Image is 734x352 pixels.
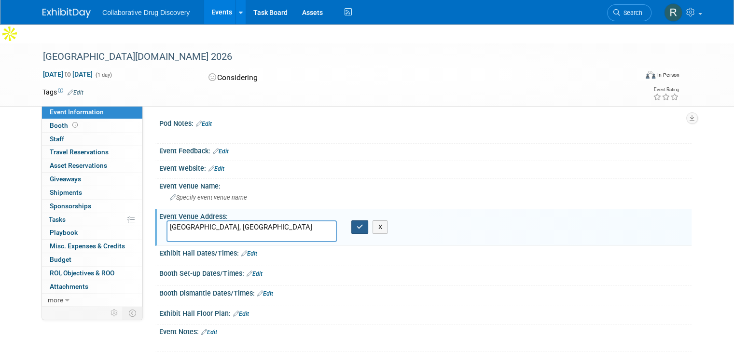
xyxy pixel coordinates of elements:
[70,122,80,129] span: Booth not reserved yet
[657,71,679,79] div: In-Person
[42,253,142,266] a: Budget
[208,165,224,172] a: Edit
[159,286,692,298] div: Booth Dismantle Dates/Times:
[106,307,123,319] td: Personalize Event Tab Strip
[257,290,273,297] a: Edit
[42,119,142,132] a: Booth
[50,229,78,236] span: Playbook
[50,148,109,156] span: Travel Reservations
[159,161,692,174] div: Event Website:
[170,194,247,201] span: Specify event venue name
[607,4,651,21] a: Search
[63,70,72,78] span: to
[102,9,190,16] span: Collaborative Drug Discovery
[50,256,71,263] span: Budget
[213,148,229,155] a: Edit
[50,162,107,169] span: Asset Reservations
[68,89,83,96] a: Edit
[42,280,142,293] a: Attachments
[646,71,655,79] img: Format-Inperson.png
[48,296,63,304] span: more
[42,240,142,253] a: Misc. Expenses & Credits
[159,144,692,156] div: Event Feedback:
[42,70,93,79] span: [DATE] [DATE]
[201,329,217,336] a: Edit
[653,87,679,92] div: Event Rating
[42,186,142,199] a: Shipments
[42,173,142,186] a: Giveaways
[50,202,91,210] span: Sponsorships
[620,9,642,16] span: Search
[50,242,125,250] span: Misc. Expenses & Credits
[50,269,114,277] span: ROI, Objectives & ROO
[50,189,82,196] span: Shipments
[42,213,142,226] a: Tasks
[50,135,64,143] span: Staff
[42,159,142,172] a: Asset Reservations
[40,48,625,66] div: [GEOGRAPHIC_DATA][DOMAIN_NAME] 2026
[49,216,66,223] span: Tasks
[42,146,142,159] a: Travel Reservations
[50,283,88,290] span: Attachments
[123,307,143,319] td: Toggle Event Tabs
[42,133,142,146] a: Staff
[42,106,142,119] a: Event Information
[206,69,408,86] div: Considering
[159,246,692,258] div: Exhibit Hall Dates/Times:
[233,311,249,317] a: Edit
[159,266,692,279] div: Booth Set-up Dates/Times:
[95,72,112,78] span: (1 day)
[42,294,142,307] a: more
[50,175,81,183] span: Giveaways
[159,209,692,221] div: Event Venue Address:
[42,226,142,239] a: Playbook
[585,69,679,84] div: Event Format
[42,87,83,97] td: Tags
[159,325,692,337] div: Event Notes:
[196,121,212,127] a: Edit
[50,108,104,116] span: Event Information
[159,179,692,191] div: Event Venue Name:
[50,122,80,129] span: Booth
[42,8,91,18] img: ExhibitDay
[247,271,263,277] a: Edit
[159,116,692,129] div: Pod Notes:
[42,267,142,280] a: ROI, Objectives & ROO
[373,220,388,234] button: X
[664,3,682,22] img: Renate Baker
[159,306,692,319] div: Exhibit Hall Floor Plan:
[42,200,142,213] a: Sponsorships
[241,250,257,257] a: Edit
